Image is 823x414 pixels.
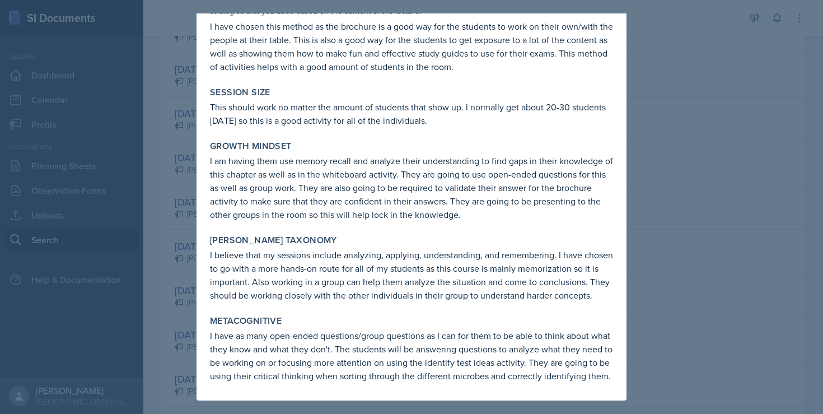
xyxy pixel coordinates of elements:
p: I have chosen this method as the brochure is a good way for the students to work on their own/wit... [210,20,613,73]
p: This should work no matter the amount of students that show up. I normally get about 20-30 studen... [210,100,613,127]
p: I have as many open-ended questions/group questions as I can for them to be able to think about w... [210,329,613,383]
label: [PERSON_NAME] Taxonomy [210,235,337,246]
label: Session Size [210,87,270,98]
label: Metacognitive [210,315,282,327]
label: Growth Mindset [210,141,292,152]
p: I believe that my sessions include analyzing, applying, understanding, and remembering. I have ch... [210,248,613,302]
p: I am having them use memory recall and analyze their understanding to find gaps in their knowledg... [210,154,613,221]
